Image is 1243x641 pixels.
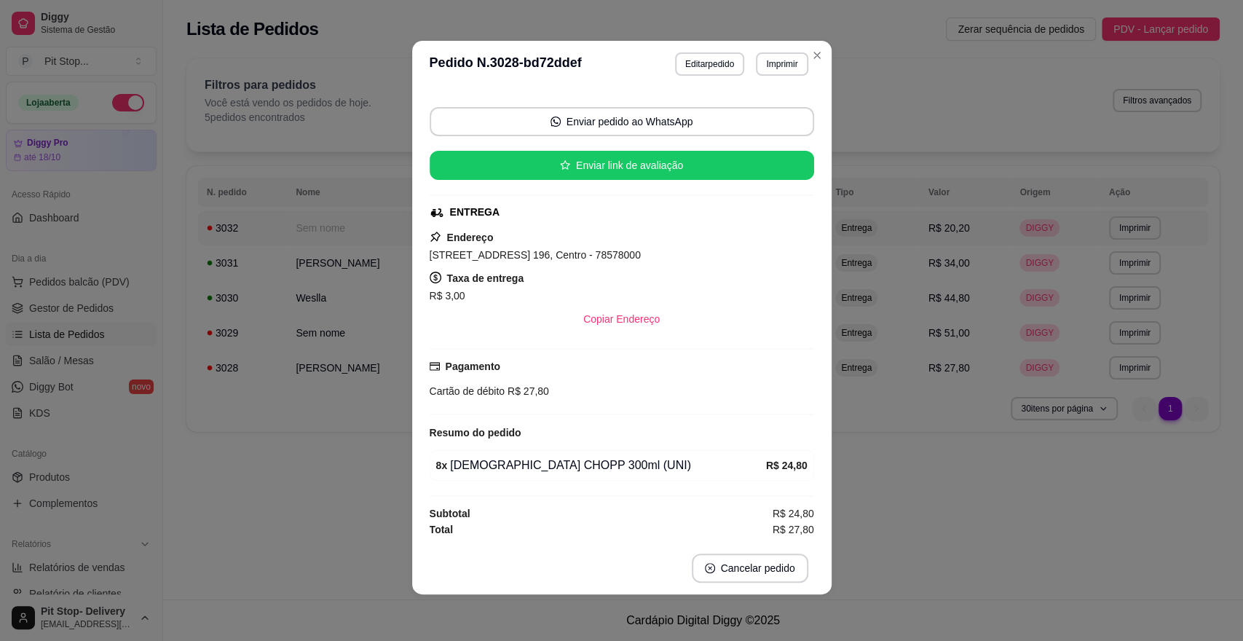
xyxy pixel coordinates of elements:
[447,272,524,284] strong: Taxa de entrega
[430,272,441,283] span: dollar
[430,107,814,136] button: whats-appEnviar pedido ao WhatsApp
[551,117,561,127] span: whats-app
[705,563,715,573] span: close-circle
[430,508,470,519] strong: Subtotal
[430,361,440,371] span: credit-card
[805,44,829,67] button: Close
[560,160,570,170] span: star
[430,231,441,243] span: pushpin
[446,361,500,372] strong: Pagamento
[773,522,814,538] span: R$ 27,80
[430,52,582,76] h3: Pedido N. 3028-bd72ddef
[430,427,521,439] strong: Resumo do pedido
[773,506,814,522] span: R$ 24,80
[430,290,465,302] span: R$ 3,00
[756,52,808,76] button: Imprimir
[766,460,808,471] strong: R$ 24,80
[692,554,808,583] button: close-circleCancelar pedido
[430,151,814,180] button: starEnviar link de avaliação
[436,457,766,474] div: [DEMOGRAPHIC_DATA] CHOPP 300ml (UNI)
[675,52,744,76] button: Editarpedido
[430,524,453,535] strong: Total
[505,385,549,397] span: R$ 27,80
[450,205,500,220] div: ENTREGA
[447,232,494,243] strong: Endereço
[430,385,505,397] span: Cartão de débito
[572,304,671,334] button: Copiar Endereço
[430,249,641,261] span: [STREET_ADDRESS] 196, Centro - 78578000
[436,460,448,471] strong: 8 x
